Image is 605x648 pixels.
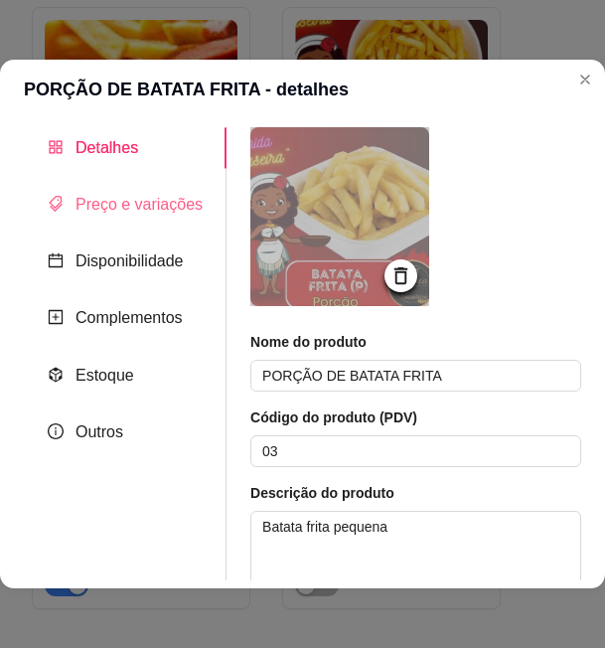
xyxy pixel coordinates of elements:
span: tags [48,196,64,212]
span: Disponibilidade [76,252,184,269]
textarea: Batata frita pequena [251,512,580,585]
span: info-circle [48,423,64,439]
span: Preço e variações [76,196,203,213]
button: Close [569,64,601,95]
span: Outros [76,423,123,440]
img: logo da loja [250,127,429,306]
article: Descrição do produto [250,483,581,503]
span: appstore [48,139,64,155]
span: Complementos [76,309,183,326]
input: Ex.: Hamburguer de costela [250,360,581,392]
span: Estoque [76,367,134,384]
span: plus-square [48,309,64,325]
article: Código do produto (PDV) [250,407,581,427]
span: Detalhes [76,139,138,156]
input: Ex.: 123 [250,435,581,467]
span: code-sandbox [48,367,64,383]
span: calendar [48,252,64,268]
article: Nome do produto [250,332,581,352]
